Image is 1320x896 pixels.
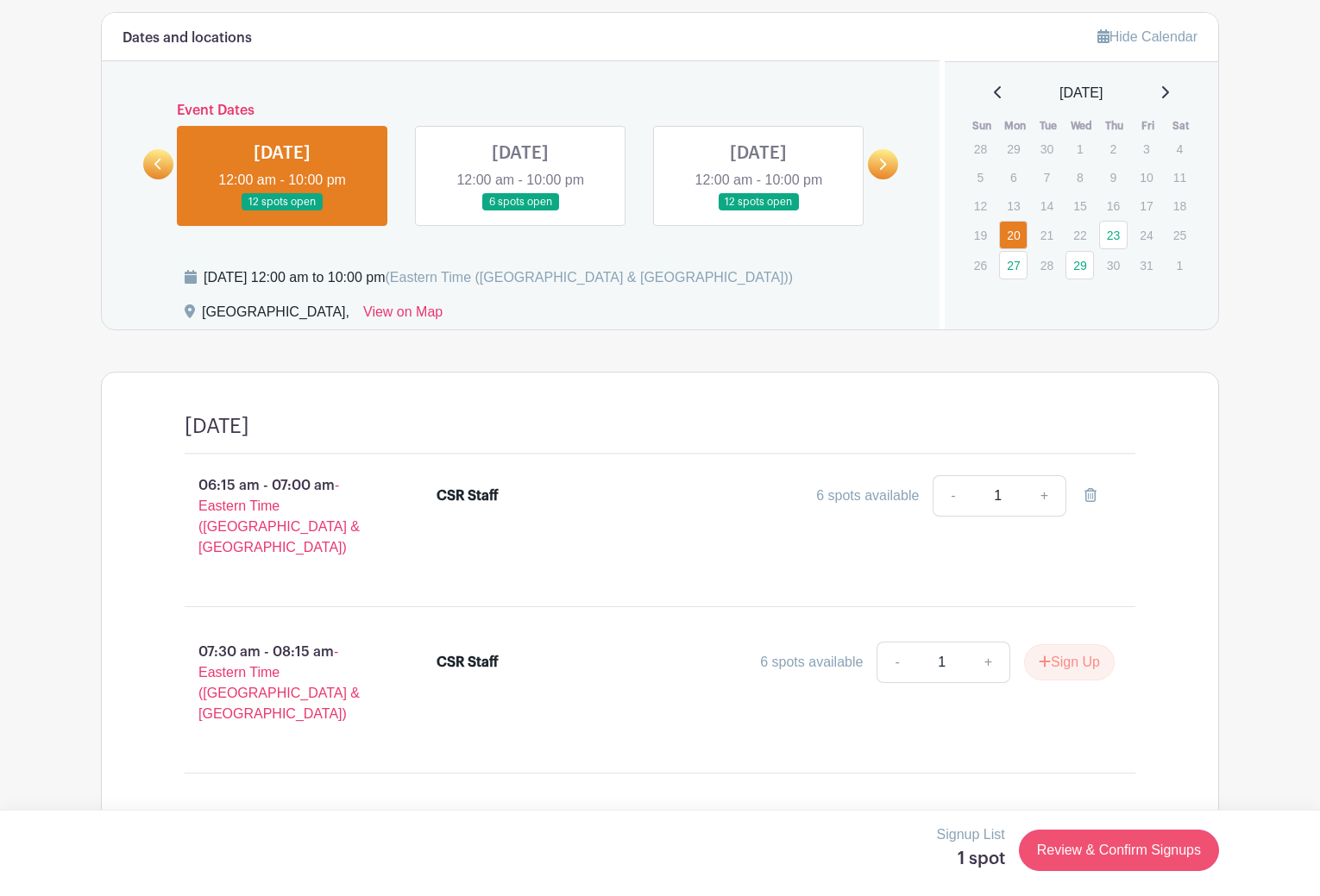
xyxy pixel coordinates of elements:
h5: 1 spot [937,849,1005,869]
div: 6 spots available [760,652,863,673]
p: 13 [999,192,1028,219]
p: 24 [1132,222,1160,248]
p: 22 [1065,222,1094,248]
p: 5 [966,164,995,191]
p: 12 [966,192,995,219]
p: 9 [1099,164,1128,191]
div: 6 spots available [816,486,919,506]
p: 28 [1033,252,1061,279]
p: 7 [1033,164,1061,191]
a: Review & Confirm Signups [1019,830,1219,871]
p: 2 [1099,135,1128,162]
p: Signup List [937,824,1005,845]
th: Wed [1065,117,1098,135]
p: 14 [1033,192,1061,219]
p: 11 [1166,164,1194,191]
th: Sat [1165,117,1198,135]
a: - [933,475,972,517]
p: 15 [1065,192,1094,219]
p: 1 [1166,252,1194,279]
div: [DATE] 12:00 am to 10:00 pm [204,267,793,288]
th: Sun [965,117,999,135]
h6: Event Dates [173,103,868,119]
a: + [967,642,1010,683]
p: 30 [1099,252,1128,279]
p: 17 [1132,192,1160,219]
h6: Dates and locations [123,30,252,47]
a: - [877,642,916,683]
p: 25 [1166,222,1194,248]
th: Mon [998,117,1032,135]
span: [DATE] [1059,83,1103,103]
p: 3 [1132,135,1160,162]
th: Fri [1131,117,1165,135]
a: + [1023,475,1066,517]
p: 06:15 am - 07:00 am [157,468,409,565]
button: Sign Up [1024,644,1115,680]
a: 29 [1065,251,1094,279]
a: View on Map [363,302,443,329]
p: 21 [1033,222,1061,248]
p: 1 [1065,135,1094,162]
p: 8 [1065,164,1094,191]
th: Tue [1032,117,1065,135]
p: 26 [966,252,995,279]
a: 23 [1099,221,1128,249]
a: Hide Calendar [1097,29,1197,44]
h4: [DATE] [185,414,249,439]
div: CSR Staff [437,486,499,506]
p: 16 [1099,192,1128,219]
p: 18 [1166,192,1194,219]
span: (Eastern Time ([GEOGRAPHIC_DATA] & [GEOGRAPHIC_DATA])) [385,270,793,285]
p: 6 [999,164,1028,191]
span: - Eastern Time ([GEOGRAPHIC_DATA] & [GEOGRAPHIC_DATA]) [198,644,360,721]
th: Thu [1098,117,1132,135]
p: 10 [1132,164,1160,191]
p: 07:30 am - 08:15 am [157,635,409,731]
p: 30 [1033,135,1061,162]
p: 19 [966,222,995,248]
p: 29 [999,135,1028,162]
div: CSR Staff [437,652,499,673]
div: [GEOGRAPHIC_DATA], [202,302,349,329]
span: - Eastern Time ([GEOGRAPHIC_DATA] & [GEOGRAPHIC_DATA]) [198,478,360,555]
a: 27 [999,251,1028,279]
a: 20 [999,221,1028,249]
p: 4 [1166,135,1194,162]
p: 31 [1132,252,1160,279]
p: 28 [966,135,995,162]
